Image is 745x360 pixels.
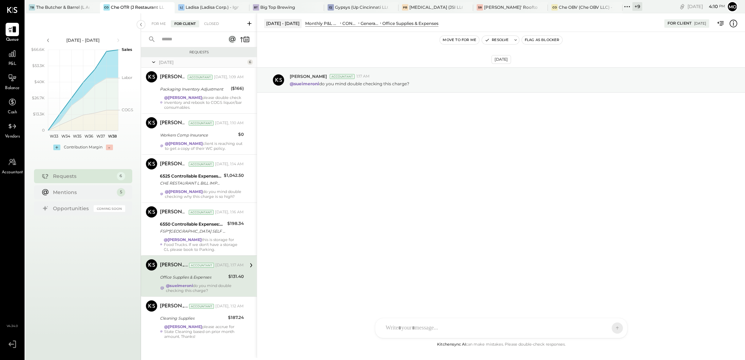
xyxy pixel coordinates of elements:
[73,134,81,139] text: W35
[687,3,725,10] div: [DATE]
[64,145,102,150] div: Contribution Margin
[53,189,113,196] div: Mentions
[356,74,370,79] span: 1:17 AM
[33,112,45,116] text: $13.3K
[164,324,244,339] div: please accrue for State Cleaning based on prior month amount. Thanks!
[145,50,253,55] div: Requests
[160,303,188,310] div: [PERSON_NAME]
[178,4,184,11] div: L(
[160,86,229,93] div: Packaging Inventory Adjustment
[189,121,214,126] div: Accountant
[238,131,244,138] div: $0
[94,205,125,212] div: Coming Soon
[694,21,706,26] div: [DATE]
[36,4,89,10] div: The Butcher & Barrel (L Argento LLC) - [GEOGRAPHIC_DATA]
[8,109,17,116] span: Cash
[491,55,511,64] div: [DATE]
[53,205,90,212] div: Opportunities
[215,120,244,126] div: [DATE], 1:10 AM
[160,315,226,322] div: Cleaning Supplies
[117,188,125,196] div: 5
[53,173,113,180] div: Requests
[171,20,199,27] div: For Client
[103,4,110,11] div: CO
[188,75,213,80] div: Accountant
[440,36,479,44] button: Move to for me
[160,262,188,269] div: [PERSON_NAME]
[409,4,463,10] div: [MEDICAL_DATA] (JSI LLC) - Ignite
[160,209,187,216] div: [PERSON_NAME]
[106,145,113,150] div: -
[108,134,116,139] text: W38
[253,4,259,11] div: BT
[117,172,125,180] div: 6
[559,4,612,10] div: Che OBV (Che OBV LLC) - Ignite
[166,283,244,293] div: do you mind double checking this charge?
[0,23,24,43] a: Queue
[160,120,187,127] div: [PERSON_NAME]
[224,172,244,179] div: $1,042.50
[522,36,562,44] button: Flag as Blocker
[0,47,24,67] a: P&L
[0,95,24,116] a: Cash
[189,304,214,309] div: Accountant
[330,74,355,79] div: Accountant
[148,20,169,27] div: For Me
[122,107,133,112] text: COGS
[0,155,24,176] a: Accountant
[5,85,20,92] span: Balance
[667,21,692,26] div: For Client
[165,141,203,146] strong: @[PERSON_NAME]
[215,209,244,215] div: [DATE], 1:16 AM
[477,4,483,11] div: SR
[160,274,226,281] div: Office Supplies & Expenses
[165,189,244,199] div: do you mind double checking why this charge is so high?
[159,59,246,65] div: [DATE]
[8,61,16,67] span: P&L
[160,173,222,180] div: 6525 Controllable Expenses:General & Administrative Expenses:Payroll Processing Fees
[31,47,45,52] text: $66.6K
[160,74,186,81] div: [PERSON_NAME]
[228,314,244,321] div: $187.24
[189,210,214,215] div: Accountant
[264,19,302,28] div: [DATE] - [DATE]
[247,59,253,65] div: 6
[49,134,58,139] text: W33
[5,134,20,140] span: Vendors
[34,79,45,84] text: $40K
[160,228,225,235] div: FSP*[GEOGRAPHIC_DATA] SELF [GEOGRAPHIC_DATA] [GEOGRAPHIC_DATA]
[160,132,236,139] div: Workers Comp Insurance
[164,237,202,242] strong: @[PERSON_NAME]
[53,37,113,43] div: [DATE] - [DATE]
[96,134,105,139] text: W37
[122,47,132,52] text: Sales
[29,4,35,11] div: TB
[402,4,408,11] div: PB
[61,134,70,139] text: W34
[290,81,319,86] strong: @sueimeroni
[32,95,45,100] text: $26.7K
[164,95,244,110] div: please double check inventory and rebook to COGS liquor/bar consumables.
[290,81,409,87] p: do you mind double checking this charge?
[164,237,244,252] div: this is storage for Food Trucks. If we don't have a storage GL please book to Parking.
[215,161,244,167] div: [DATE], 1:14 AM
[679,3,686,10] div: copy link
[164,324,202,329] strong: @[PERSON_NAME]
[382,20,438,26] div: Office Supplies & Expenses
[6,37,19,43] span: Queue
[231,85,244,92] div: ($166)
[335,4,388,10] div: Gypsys (Up Cincinnati LLC) - Ignite
[361,20,379,26] div: General & Administrative Expenses
[164,95,202,100] strong: @[PERSON_NAME]
[186,4,239,10] div: Ladisa (Ladisa Corp.) - Ignite
[32,63,45,68] text: $53.3K
[482,36,511,44] button: Resolve
[122,75,132,80] text: Labor
[2,169,23,176] span: Accountant
[727,1,738,12] button: Mo
[201,20,222,27] div: Closed
[342,20,357,26] div: CONTROLLABLE EXPENSES
[290,73,327,79] span: [PERSON_NAME]
[160,221,225,228] div: 6550 Controllable Expenses:General & Administrative Expenses:Dues and Subscriptions
[111,4,164,10] div: Che OTR (J Restaurant LLC) - Ignite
